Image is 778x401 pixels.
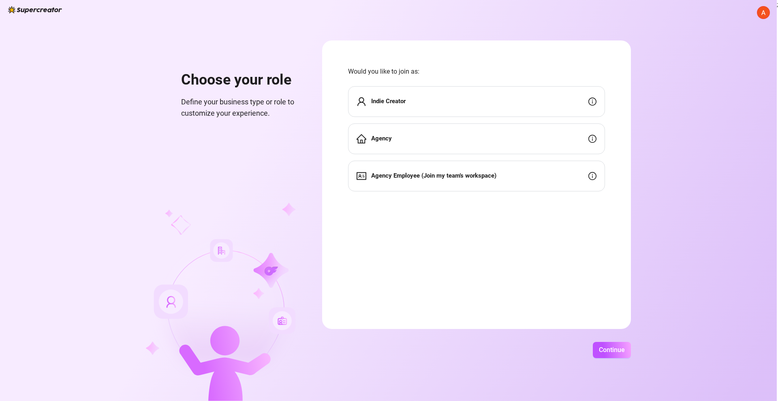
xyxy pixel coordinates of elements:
span: info-circle [588,172,596,180]
img: ACg8ocLVwx4f6BSArBLGMbcQ3xpRiXYK0UzmqCpBklh5Hu6odRPlVw=s96-c [757,6,769,19]
span: info-circle [588,135,596,143]
span: home [357,134,366,144]
span: idcard [357,171,366,181]
span: Continue [599,346,625,354]
h1: Choose your role [181,71,303,89]
button: Continue [593,342,631,358]
strong: Indie Creator [371,98,406,105]
span: user [357,97,366,106]
strong: Agency [371,135,392,142]
span: Would you like to join as: [348,66,605,76]
strong: Agency Employee (Join my team's workspace) [371,172,496,179]
span: Define your business type or role to customize your experience. [181,96,303,119]
span: info-circle [588,98,596,106]
img: logo [8,6,62,13]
